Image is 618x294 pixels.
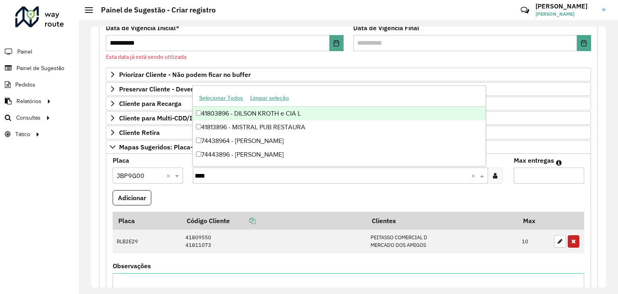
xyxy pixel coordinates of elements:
span: Clear all [471,171,478,180]
formly-validation-message: Esta data já está sendo utilizada [106,53,186,60]
span: Cliente para Recarga [119,100,181,107]
a: Preservar Cliente - Devem ficar no buffer, não roteirizar [106,82,591,96]
em: Máximo de clientes que serão colocados na mesma rota com os clientes informados [556,159,562,166]
ng-dropdown-panel: Options list [192,85,486,166]
span: Relatórios [16,97,41,106]
span: Clear all [166,171,173,180]
h2: Painel de Sugestão - Criar registro [93,6,216,14]
a: Cliente para Recarga [106,97,591,110]
td: PEITASSO COMERCIAL D MERCADO DOS AMIGOS [367,229,518,253]
label: Max entregas [514,155,554,165]
th: Placa [113,212,181,229]
button: Choose Date [577,35,591,51]
td: 41809550 41811073 [181,229,366,253]
td: 10 [518,229,550,253]
div: 74443896 - [PERSON_NAME] [193,148,486,161]
span: Cliente Retira [119,129,160,136]
span: Preservar Cliente - Devem ficar no buffer, não roteirizar [119,86,283,92]
label: Data de Vigência Inicial [106,23,179,33]
th: Código Cliente [181,212,366,229]
span: Consultas [16,114,41,122]
a: Contato Rápido [516,2,534,19]
a: Cliente Retira [106,126,591,139]
label: Data de Vigência Final [353,23,419,33]
button: Choose Date [330,35,344,51]
a: Cliente para Multi-CDD/Internalização [106,111,591,125]
span: Painel de Sugestão [16,64,64,72]
span: Painel [17,48,32,56]
span: Tático [15,130,30,139]
a: Copiar [230,217,255,225]
h3: [PERSON_NAME] [536,2,596,10]
button: Adicionar [113,190,151,205]
span: Priorizar Cliente - Não podem ficar no buffer [119,71,251,78]
button: Selecionar Todos [196,92,247,104]
button: Limpar seleção [247,92,293,104]
div: 74438964 - [PERSON_NAME] [193,134,486,148]
span: Pedidos [15,81,35,89]
a: Priorizar Cliente - Não podem ficar no buffer [106,68,591,81]
label: Placa [113,155,129,165]
a: Mapas Sugeridos: Placa-Cliente [106,140,591,154]
span: [PERSON_NAME] [536,10,596,18]
td: RLB2E29 [113,229,181,253]
span: Mapas Sugeridos: Placa-Cliente [119,144,214,150]
div: 41803896 - DILSON KROTH e CIA L [193,107,486,120]
th: Max [518,212,550,229]
label: Observações [113,261,151,271]
div: 41813896 - MISTRAL PUB RESTAURA [193,120,486,134]
span: Cliente para Multi-CDD/Internalização [119,115,233,121]
th: Clientes [367,212,518,229]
